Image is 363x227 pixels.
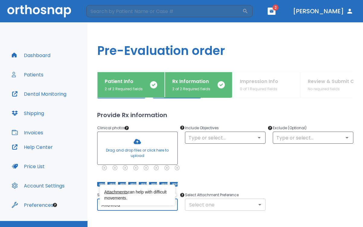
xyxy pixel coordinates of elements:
p: Select Attachment Preference [185,191,266,199]
button: Patients [8,67,47,82]
button: Open [343,133,351,142]
button: Dashboard [8,48,54,62]
div: Tooltip anchor [124,125,129,131]
div: Tooltip anchor [267,125,273,131]
p: Patient Info [105,78,143,85]
span: JPEG [149,182,157,187]
span: JPEG [128,182,136,187]
span: JPEG [139,182,147,187]
input: Type or select... [275,133,352,142]
p: 2 of 2 Required fields [105,86,143,92]
div: Allowed [97,199,178,211]
p: Exclude (Optional) [273,124,353,132]
a: Attachments [104,190,128,194]
button: [PERSON_NAME] [291,6,356,17]
input: Type or select... [187,133,264,142]
p: Select IPR Preference [97,191,178,199]
button: Invoices [8,125,47,140]
div: Tooltip anchor [180,192,185,198]
p: Clinical photos * [97,124,178,132]
p: Rx Information [172,78,210,85]
h1: Pre-Evaluation order [88,22,363,72]
button: Account Settings [8,178,68,193]
span: JPEG [107,182,115,187]
button: Help Center [8,140,56,154]
button: Price List [8,159,48,174]
div: Tooltip anchor [180,125,185,130]
span: 2 [272,5,279,11]
p: Include Objectives [185,124,266,132]
p: 2 of 2 Required fields [172,86,210,92]
span: JPEG [170,182,178,187]
button: Shipping [8,106,48,120]
img: Orthosnap [7,5,71,17]
span: JPEG [159,182,167,187]
button: Preferences [8,198,57,212]
div: Select one [185,199,266,211]
span: JPEG [97,182,105,187]
span: JPEG [118,182,126,187]
button: Open [255,133,263,142]
div: Tooltip anchor [52,202,58,208]
h2: Provide Rx information [97,110,353,120]
div: can help with difficult movements. [104,189,171,201]
button: Dental Monitoring [8,87,70,101]
input: Search by Patient Name or Case # [86,5,242,17]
